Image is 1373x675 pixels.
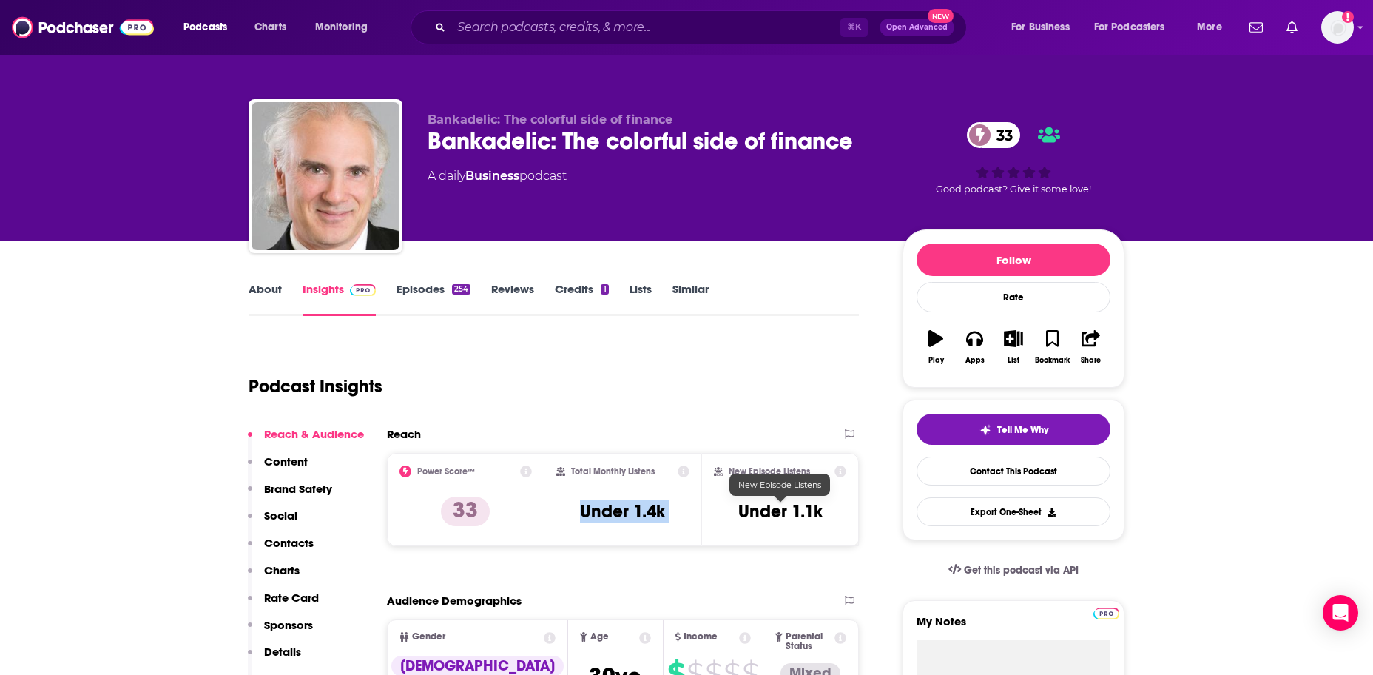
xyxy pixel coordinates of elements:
[630,282,652,316] a: Lists
[248,427,364,454] button: Reach & Audience
[979,424,991,436] img: tell me why sparkle
[1093,608,1119,619] img: Podchaser Pro
[248,563,300,591] button: Charts
[965,356,985,365] div: Apps
[590,632,609,642] span: Age
[917,414,1110,445] button: tell me why sparkleTell Me Why
[997,424,1048,436] span: Tell Me Why
[1081,356,1101,365] div: Share
[397,282,470,316] a: Episodes254
[428,113,672,127] span: Bankadelic: The colorful side of finance
[880,19,954,36] button: Open AdvancedNew
[1001,16,1088,39] button: open menu
[917,244,1110,276] button: Follow
[417,466,475,477] h2: Power Score™
[928,9,954,23] span: New
[571,466,655,477] h2: Total Monthly Listens
[305,16,387,39] button: open menu
[451,16,840,39] input: Search podcasts, credits, & more...
[917,282,1110,312] div: Rate
[937,552,1090,588] a: Get this podcast via API
[248,454,308,482] button: Content
[245,16,295,39] a: Charts
[387,427,421,441] h2: Reach
[601,284,608,295] div: 1
[1008,356,1019,365] div: List
[786,632,832,651] span: Parental Status
[964,564,1079,577] span: Get this podcast via API
[248,645,301,672] button: Details
[249,375,382,397] h1: Podcast Insights
[917,457,1110,486] a: Contact This Podcast
[1323,595,1358,631] div: Open Intercom Messenger
[12,13,154,41] img: Podchaser - Follow, Share and Rate Podcasts
[248,482,332,509] button: Brand Safety
[1281,15,1303,40] a: Show notifications dropdown
[903,113,1124,204] div: 33Good podcast? Give it some love!
[264,563,300,577] p: Charts
[917,614,1110,640] label: My Notes
[264,536,314,550] p: Contacts
[955,320,994,374] button: Apps
[840,18,868,37] span: ⌘ K
[441,497,490,526] p: 33
[672,282,709,316] a: Similar
[491,282,534,316] a: Reviews
[254,17,286,38] span: Charts
[248,536,314,563] button: Contacts
[928,356,944,365] div: Play
[264,454,308,469] p: Content
[264,591,319,605] p: Rate Card
[173,16,246,39] button: open menu
[183,17,227,38] span: Podcasts
[248,618,313,645] button: Sponsors
[428,167,567,185] div: A daily podcast
[917,320,955,374] button: Play
[264,427,364,441] p: Reach & Audience
[729,466,810,477] h2: New Episode Listens
[1321,11,1354,44] button: Show profile menu
[249,282,282,316] a: About
[917,497,1110,526] button: Export One-Sheet
[465,169,519,183] a: Business
[315,17,368,38] span: Monitoring
[994,320,1033,374] button: List
[580,500,665,523] h3: Under 1.4k
[1342,11,1354,23] svg: Add a profile image
[738,480,821,490] span: New Episode Listens
[264,645,301,659] p: Details
[1035,356,1070,365] div: Bookmark
[555,282,608,316] a: Credits1
[1321,11,1354,44] span: Logged in as TrevorC
[264,508,297,523] p: Social
[252,102,399,250] img: Bankadelic: The colorful side of finance
[350,284,376,296] img: Podchaser Pro
[1072,320,1110,374] button: Share
[1084,16,1187,39] button: open menu
[425,10,981,44] div: Search podcasts, credits, & more...
[982,122,1020,148] span: 33
[684,632,718,642] span: Income
[387,594,522,608] h2: Audience Demographics
[412,632,445,642] span: Gender
[886,24,948,31] span: Open Advanced
[452,284,470,295] div: 254
[303,282,376,316] a: InsightsPodchaser Pro
[1197,17,1222,38] span: More
[1321,11,1354,44] img: User Profile
[1187,16,1241,39] button: open menu
[1033,320,1071,374] button: Bookmark
[738,500,823,523] h3: Under 1.1k
[264,482,332,496] p: Brand Safety
[248,591,319,618] button: Rate Card
[248,508,297,536] button: Social
[1244,15,1269,40] a: Show notifications dropdown
[1093,605,1119,619] a: Pro website
[936,184,1091,195] span: Good podcast? Give it some love!
[1011,17,1070,38] span: For Business
[1094,17,1165,38] span: For Podcasters
[967,122,1020,148] a: 33
[264,618,313,632] p: Sponsors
